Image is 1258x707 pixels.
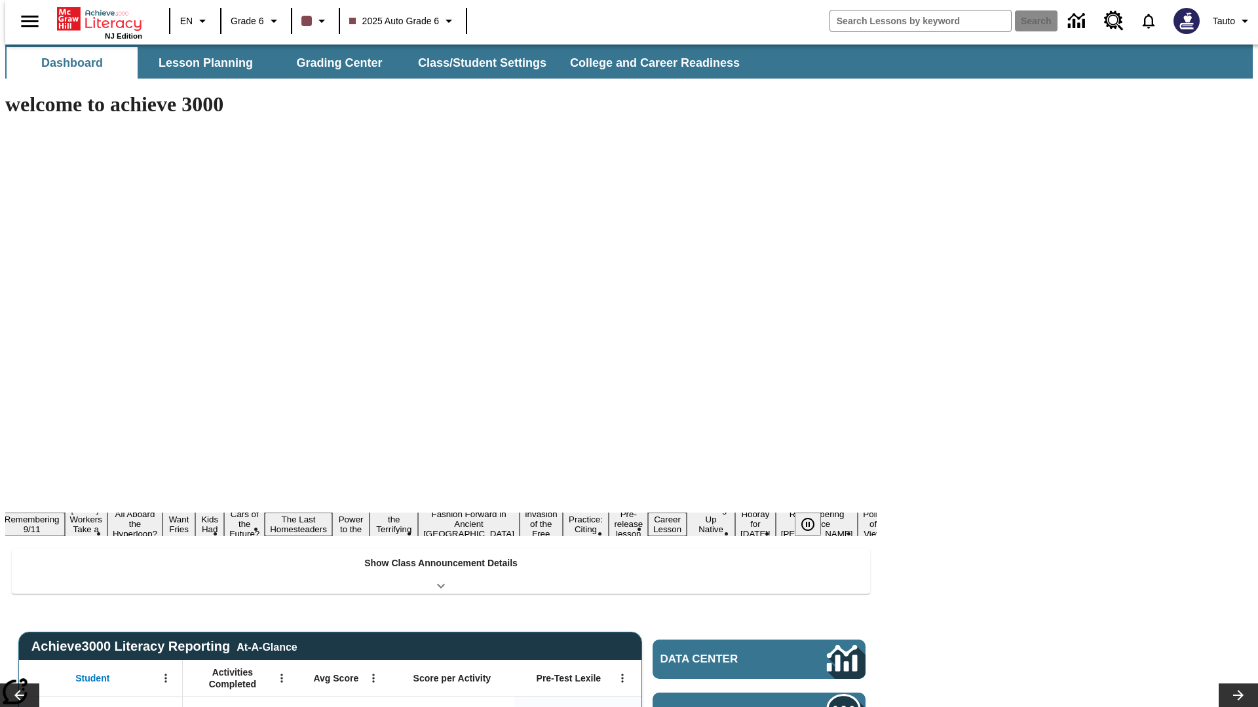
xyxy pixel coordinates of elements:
div: SubNavbar [5,47,752,79]
button: Slide 16 Cooking Up Native Traditions [687,503,735,546]
button: Slide 14 Pre-release lesson [609,507,648,541]
span: Student [75,672,109,684]
span: EN [180,14,193,28]
button: Open Menu [156,668,176,688]
button: Slide 13 Mixed Practice: Citing Evidence [563,503,609,546]
span: Achieve3000 Literacy Reporting [31,639,297,654]
div: Home [57,5,142,40]
button: Language: EN, Select a language [174,9,216,33]
span: Data Center [660,653,783,666]
p: Show Class Announcement Details [364,556,518,570]
h1: welcome to achieve 3000 [5,92,877,117]
button: Open Menu [272,668,292,688]
span: NJ Edition [105,32,142,40]
a: Data Center [653,640,866,679]
button: Lesson carousel, Next [1219,683,1258,707]
button: Open side menu [10,2,49,41]
button: Slide 15 Career Lesson [648,513,687,536]
button: Slide 11 Fashion Forward in Ancient Rome [418,507,520,541]
span: Score per Activity [413,672,491,684]
button: Pause [795,513,821,536]
button: Slide 4 All Aboard the Hyperloop? [107,507,162,541]
button: Slide 5 Do You Want Fries With That? [162,493,195,556]
button: College and Career Readiness [560,47,750,79]
button: Slide 7 Cars of the Future? [224,507,265,541]
button: Slide 8 The Last Homesteaders [265,513,332,536]
button: Slide 3 Labor Day: Workers Take a Stand [65,503,107,546]
a: Resource Center, Will open in new tab [1096,3,1132,39]
div: Show Class Announcement Details [12,549,870,594]
button: Profile/Settings [1208,9,1258,33]
button: Slide 10 Attack of the Terrifying Tomatoes [370,503,418,546]
span: Tauto [1213,14,1235,28]
button: Dashboard [7,47,138,79]
button: Open Menu [613,668,632,688]
span: 2025 Auto Grade 6 [349,14,440,28]
button: Slide 19 Point of View [858,507,888,541]
a: Notifications [1132,4,1166,38]
span: Activities Completed [189,666,276,690]
button: Class/Student Settings [408,47,557,79]
span: Pre-Test Lexile [537,672,601,684]
div: At-A-Glance [237,639,297,653]
div: Pause [795,513,834,536]
span: Avg Score [313,672,358,684]
div: SubNavbar [5,45,1253,79]
button: Grade: Grade 6, Select a grade [225,9,287,33]
button: Slide 6 Dirty Jobs Kids Had To Do [195,493,224,556]
button: Slide 17 Hooray for Constitution Day! [735,507,776,541]
input: search field [830,10,1011,31]
button: Class: 2025 Auto Grade 6, Select your class [344,9,463,33]
button: Slide 9 Solar Power to the People [332,503,370,546]
span: Grade 6 [231,14,264,28]
a: Data Center [1060,3,1096,39]
a: Home [57,6,142,32]
button: Class color is dark brown. Change class color [296,9,335,33]
button: Slide 12 The Invasion of the Free CD [520,498,563,551]
img: Avatar [1173,8,1200,34]
button: Open Menu [364,668,383,688]
button: Select a new avatar [1166,4,1208,38]
button: Slide 18 Remembering Justice O'Connor [776,507,858,541]
button: Grading Center [274,47,405,79]
button: Lesson Planning [140,47,271,79]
